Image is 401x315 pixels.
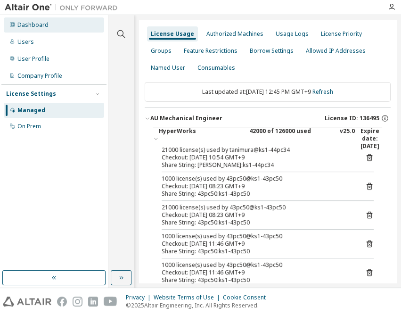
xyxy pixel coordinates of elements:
img: facebook.svg [57,297,67,307]
div: Authorized Machines [206,30,263,38]
div: Consumables [197,64,235,72]
div: Last updated at: [DATE] 12:45 PM GMT+9 [145,82,391,102]
div: 1000 license(s) used by 43pc50@ks1-43pc50 [162,232,351,240]
img: Altair One [5,3,123,12]
div: Checkout: [DATE] 08:23 GMT+9 [162,211,351,219]
img: altair_logo.svg [3,297,51,307]
div: Cookie Consent [223,294,271,301]
div: Checkout: [DATE] 11:46 GMT+9 [162,269,351,276]
div: Share String: 43pc50:ks1-43pc50 [162,190,351,198]
div: 1000 license(s) used by 43pc50@ks1-43pc50 [162,175,351,182]
div: License Usage [151,30,194,38]
div: Users [17,38,34,46]
div: 21000 license(s) used by 43pc50@ks1-43pc50 [162,204,351,211]
div: Company Profile [17,72,62,80]
div: Feature Restrictions [184,47,237,55]
div: Managed [17,107,45,114]
div: Privacy [126,294,154,301]
div: Groups [151,47,172,55]
div: License Settings [6,90,56,98]
div: Share String: 43pc50:ks1-43pc50 [162,219,351,226]
div: Website Terms of Use [154,294,223,301]
div: Share String: 43pc50:ks1-43pc50 [162,276,351,284]
div: Dashboard [17,21,49,29]
div: Allowed IP Addresses [306,47,366,55]
p: © 2025 Altair Engineering, Inc. All Rights Reserved. [126,301,271,309]
button: HyperWorks42000 of 126000 usedv25.0Expire date:[DATE] [153,127,382,150]
div: Borrow Settings [250,47,294,55]
div: Share String: 43pc50:ks1-43pc50 [162,248,351,255]
div: 21000 license(s) used by tanimura@ks1-44pc34 [162,146,351,154]
div: Expire date: [DATE] [360,127,382,150]
div: Share String: [PERSON_NAME]:ks1-44pc34 [162,161,351,169]
div: HyperWorks [159,127,244,150]
span: License ID: 136495 [325,115,379,122]
div: License Priority [321,30,362,38]
div: 1000 license(s) used by 43pc50@ks1-43pc50 [162,261,351,269]
img: linkedin.svg [88,297,98,307]
img: instagram.svg [73,297,82,307]
div: Named User [151,64,185,72]
div: On Prem [17,123,41,130]
div: Usage Logs [276,30,309,38]
div: 42000 of 126000 used [249,127,334,150]
button: AU Mechanical EngineerLicense ID: 136495 [145,108,391,129]
div: v25.0 [340,127,355,150]
div: AU Mechanical Engineer [150,115,222,122]
img: youtube.svg [104,297,117,307]
a: Refresh [312,88,333,96]
div: Checkout: [DATE] 11:46 GMT+9 [162,240,351,248]
div: Checkout: [DATE] 08:23 GMT+9 [162,182,351,190]
div: Checkout: [DATE] 10:54 GMT+9 [162,154,351,161]
div: User Profile [17,55,49,63]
